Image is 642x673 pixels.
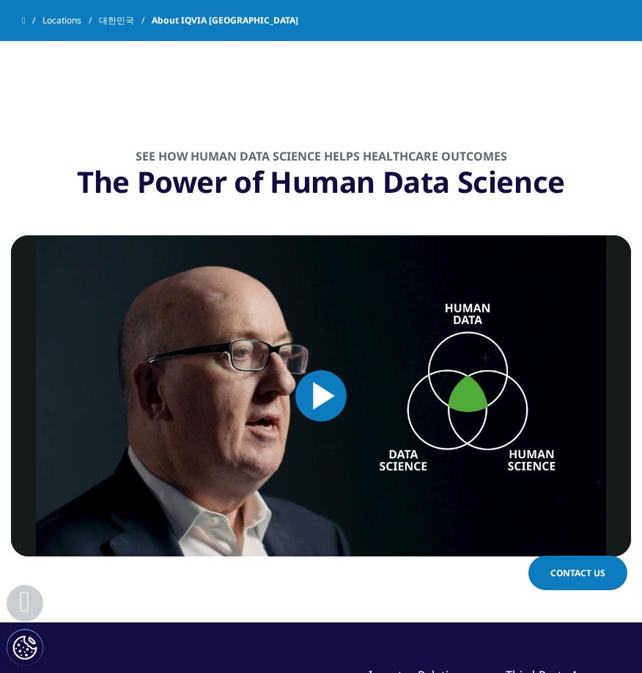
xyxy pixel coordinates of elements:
[152,7,298,34] span: About IQVIA [GEOGRAPHIC_DATA]
[43,7,99,34] a: Locations
[11,235,631,556] video-js: Video Player
[99,7,152,34] a: 대한민국
[528,556,627,590] a: Contact Us
[550,567,605,579] span: Contact Us
[11,149,631,163] div: See how Human Data Science helps healthcare outcomes
[295,370,347,422] button: Play Video
[11,163,631,200] div: The Power of Human Data Science
[7,629,43,666] button: 쿠키 설정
